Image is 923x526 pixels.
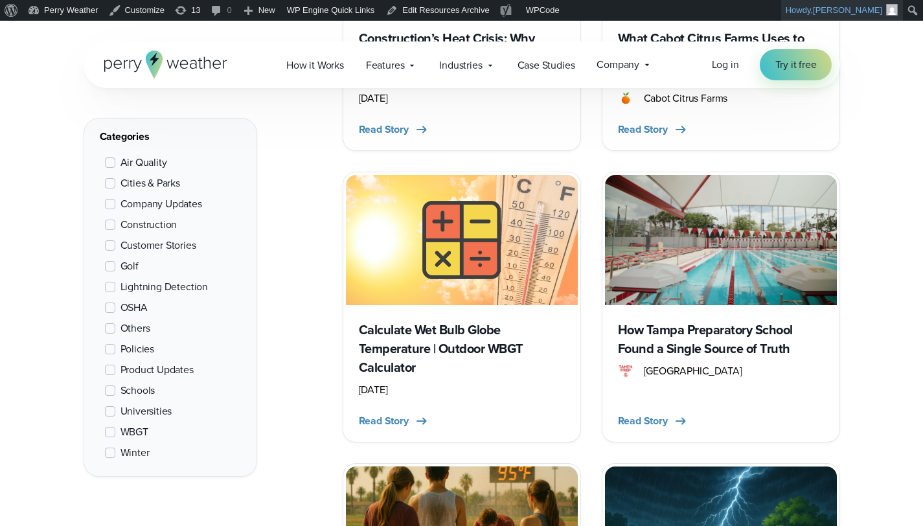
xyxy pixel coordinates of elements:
[120,217,177,233] span: Construction
[120,196,202,212] span: Company Updates
[359,413,429,429] button: Read Story
[359,29,565,86] h3: Construction’s Heat Crisis: Why Work/Rest Schedules Are the Missing Link
[120,238,196,253] span: Customer Stories
[597,57,639,73] span: Company
[359,122,409,137] span: Read Story
[286,58,344,73] span: How it Works
[120,279,209,295] span: Lightning Detection
[618,122,668,137] span: Read Story
[618,321,824,358] h3: How Tampa Preparatory School Found a Single Source of Truth
[618,413,689,429] button: Read Story
[120,362,194,378] span: Product Updates
[346,175,578,305] img: Calculate Wet Bulb Globe Temperature (WBGT)
[120,424,148,440] span: WBGT
[120,445,150,461] span: Winter
[760,49,832,80] a: Try it free
[602,172,840,442] a: Tampa preparatory school How Tampa Preparatory School Found a Single Source of Truth Tampa Prep l...
[605,175,837,305] img: Tampa preparatory school
[775,57,817,73] span: Try it free
[712,57,739,73] a: Log in
[618,122,689,137] button: Read Story
[120,155,167,170] span: Air Quality
[120,404,172,419] span: Universities
[507,52,586,78] a: Case Studies
[120,321,150,336] span: Others
[618,413,668,429] span: Read Story
[120,176,180,191] span: Cities & Parks
[359,122,429,137] button: Read Story
[120,341,155,357] span: Policies
[359,413,409,429] span: Read Story
[120,300,148,315] span: OSHA
[120,258,139,274] span: Golf
[618,91,633,106] img: cabot citrus golf
[644,91,728,106] span: Cabot Citrus Farms
[343,172,581,442] a: Calculate Wet Bulb Globe Temperature (WBGT) Calculate Wet Bulb Globe Temperature | Outdoor WBGT C...
[618,363,633,379] img: Tampa Prep logo
[100,129,241,144] div: Categories
[366,58,405,73] span: Features
[712,57,739,72] span: Log in
[644,363,742,379] span: [GEOGRAPHIC_DATA]
[813,5,882,15] span: [PERSON_NAME]
[359,91,565,106] div: [DATE]
[359,321,565,377] h3: Calculate Wet Bulb Globe Temperature | Outdoor WBGT Calculator
[275,52,355,78] a: How it Works
[518,58,575,73] span: Case Studies
[359,382,565,398] div: [DATE]
[618,29,824,86] h3: What Cabot Citrus Farms Uses to Get 1,000 People Off the Course—Fast
[439,58,482,73] span: Industries
[120,383,155,398] span: Schools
